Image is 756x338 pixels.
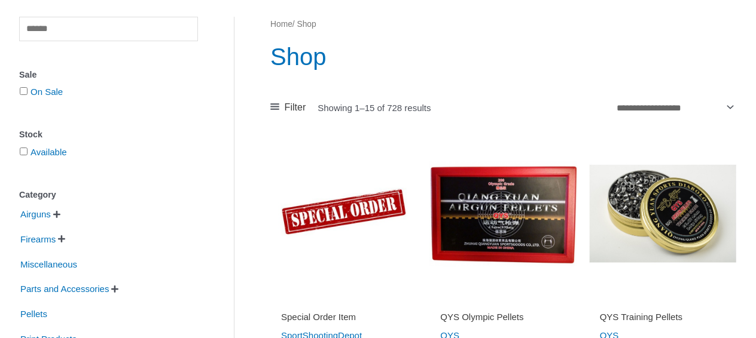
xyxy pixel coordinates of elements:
[600,294,725,309] iframe: Customer reviews powered by Trustpilot
[19,308,48,318] a: Pellets
[600,311,725,327] a: QYS Training Pellets
[19,66,198,84] div: Sale
[19,186,198,204] div: Category
[285,99,306,116] span: Filter
[600,311,725,323] h2: QYS Training Pellets
[111,285,118,293] span: 
[19,258,78,268] a: Miscellaneous
[19,304,48,324] span: Pellets
[19,204,52,225] span: Airguns
[281,311,407,323] h2: Special Order Item
[270,40,736,73] h1: Shop
[58,235,65,243] span: 
[318,103,431,112] p: Showing 1–15 of 728 results
[53,210,60,219] span: 
[281,294,407,309] iframe: Customer reviews powered by Trustpilot
[20,148,28,155] input: Available
[31,87,63,97] a: On Sale
[19,233,57,244] a: Firearms
[281,311,407,327] a: Special Order Item
[440,311,566,327] a: QYS Olympic Pellets
[589,140,736,287] img: QYS Training Pellets
[270,140,417,287] img: Special Order Item
[270,17,736,32] nav: Breadcrumb
[270,20,292,29] a: Home
[20,87,28,95] input: On Sale
[19,126,198,143] div: Stock
[440,311,566,323] h2: QYS Olympic Pellets
[612,97,736,117] select: Shop order
[19,283,110,293] a: Parts and Accessories
[440,294,566,309] iframe: Customer reviews powered by Trustpilot
[270,99,306,116] a: Filter
[429,140,577,287] img: QYS Olympic Pellets
[19,279,110,299] span: Parts and Accessories
[19,254,78,275] span: Miscellaneous
[31,147,67,157] a: Available
[19,229,57,250] span: Firearms
[19,208,52,219] a: Airguns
